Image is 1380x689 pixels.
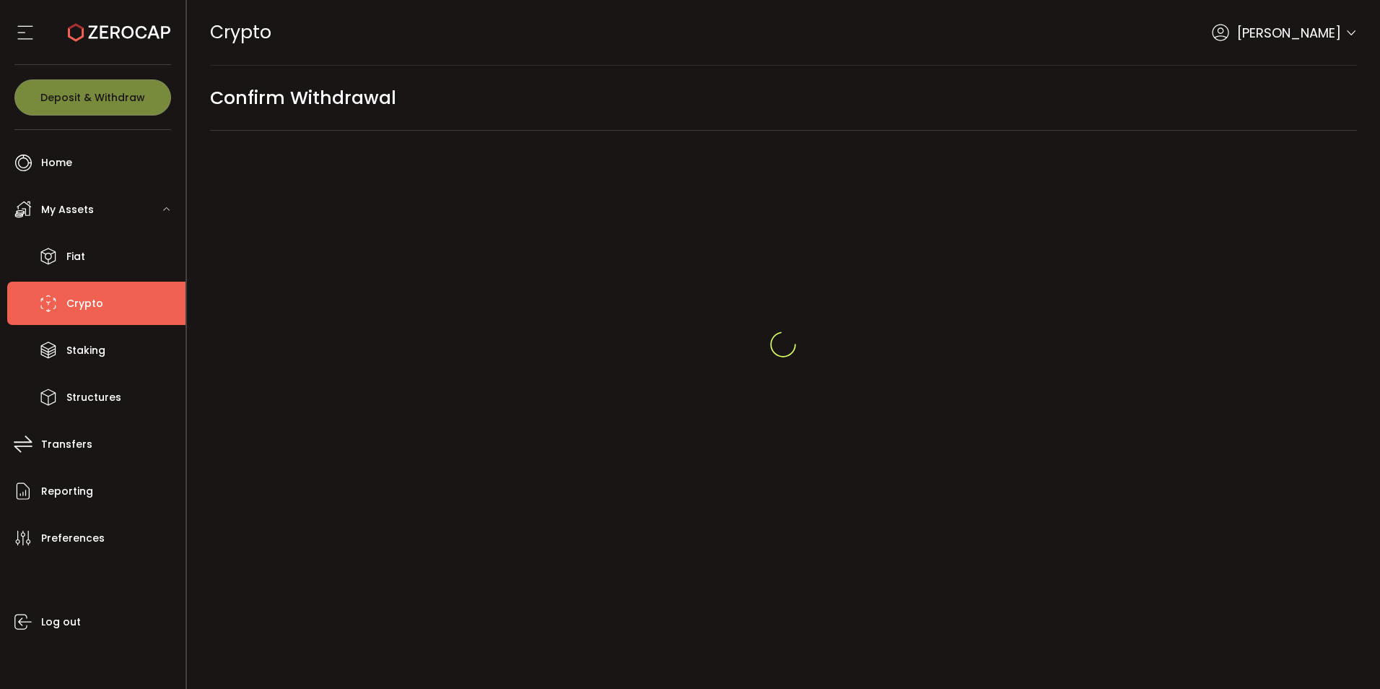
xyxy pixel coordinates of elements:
span: Home [41,152,72,173]
span: Structures [66,387,121,408]
span: Preferences [41,528,105,549]
span: Fiat [66,246,85,267]
button: Deposit & Withdraw [14,79,171,116]
span: Staking [66,340,105,361]
span: Transfers [41,434,92,455]
span: Reporting [41,481,93,502]
span: My Assets [41,199,94,220]
span: Crypto [66,293,103,314]
span: Log out [41,612,81,633]
span: Deposit & Withdraw [40,92,145,103]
